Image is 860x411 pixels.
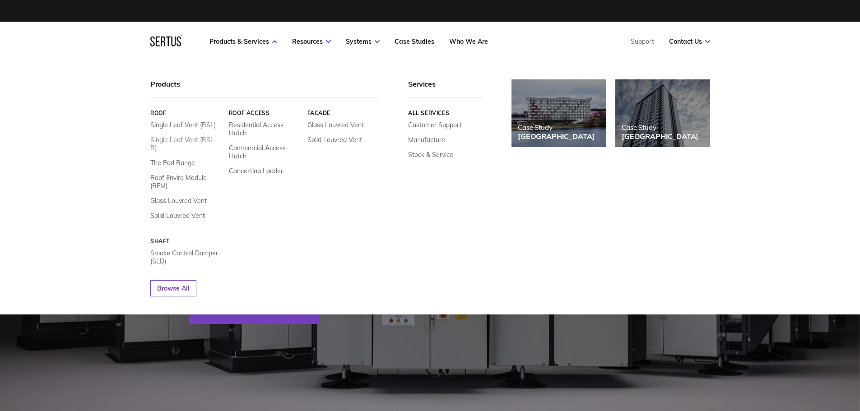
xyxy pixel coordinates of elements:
[150,280,196,296] a: Browse All
[518,123,595,132] div: Case Study
[150,238,222,245] a: Shaft
[408,121,462,129] a: Customer Support
[408,136,445,144] a: Manufacture
[307,136,362,144] a: Solid Louvred Vent
[228,167,283,175] a: Concertina Ladder
[631,37,654,46] a: Support
[408,110,484,116] a: All services
[150,136,222,152] a: Single Leaf Vent (RSL-R)
[150,197,207,205] a: Glass Louvred Vent
[150,249,222,265] a: Smoke Control Damper (SLD)
[150,79,379,98] div: Products
[228,121,300,137] a: Residential Access Hatch
[307,110,379,116] a: Facade
[449,37,488,46] a: Who We Are
[150,159,195,167] a: The Pod Range
[307,121,363,129] a: Glass Louvred Vent
[228,110,300,116] a: Roof Access
[150,121,216,129] a: Single Leaf Vent (RSL)
[209,37,277,46] a: Products & Services
[150,212,205,220] a: Solid Louvred Vent
[669,37,710,46] a: Contact Us
[615,79,710,147] a: Case Study[GEOGRAPHIC_DATA]
[395,37,434,46] a: Case Studies
[150,110,222,116] a: Roof
[518,132,595,141] div: [GEOGRAPHIC_DATA]
[622,123,698,132] div: Case Study
[408,79,484,98] div: Services
[228,144,300,160] a: Commercial Access Hatch
[292,37,331,46] a: Resources
[511,79,606,147] a: Case Study[GEOGRAPHIC_DATA]
[150,174,222,190] a: Roof Enviro Module (REM)
[622,132,698,141] div: [GEOGRAPHIC_DATA]
[408,151,453,159] a: Stock & Service
[346,37,380,46] a: Systems
[697,306,860,411] iframe: Chat Widget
